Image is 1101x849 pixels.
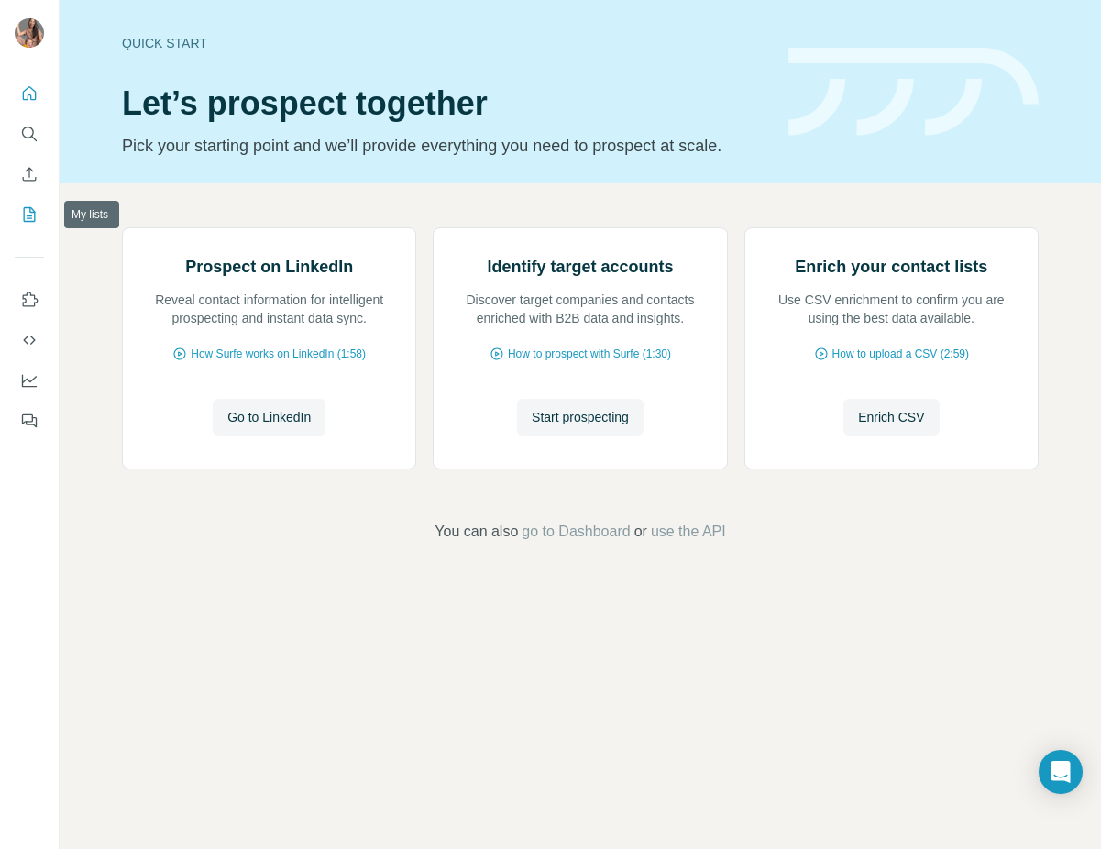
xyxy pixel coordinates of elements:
[1039,750,1083,794] div: Open Intercom Messenger
[832,346,969,362] span: How to upload a CSV (2:59)
[15,364,44,397] button: Dashboard
[15,117,44,150] button: Search
[227,408,311,426] span: Go to LinkedIn
[858,408,924,426] span: Enrich CSV
[15,77,44,110] button: Quick start
[795,254,987,280] h2: Enrich your contact lists
[122,34,766,52] div: Quick start
[191,346,366,362] span: How Surfe works on LinkedIn (1:58)
[15,18,44,48] img: Avatar
[435,521,518,543] span: You can also
[15,198,44,231] button: My lists
[122,133,766,159] p: Pick your starting point and we’ll provide everything you need to prospect at scale.
[843,399,939,436] button: Enrich CSV
[15,283,44,316] button: Use Surfe on LinkedIn
[15,324,44,357] button: Use Surfe API
[532,408,629,426] span: Start prospecting
[788,48,1039,137] img: banner
[15,404,44,437] button: Feedback
[15,158,44,191] button: Enrich CSV
[487,254,673,280] h2: Identify target accounts
[185,254,353,280] h2: Prospect on LinkedIn
[141,291,397,327] p: Reveal contact information for intelligent prospecting and instant data sync.
[517,399,644,436] button: Start prospecting
[508,346,671,362] span: How to prospect with Surfe (1:30)
[213,399,325,436] button: Go to LinkedIn
[764,291,1019,327] p: Use CSV enrichment to confirm you are using the best data available.
[634,521,647,543] span: or
[522,521,630,543] button: go to Dashboard
[651,521,726,543] button: use the API
[122,85,766,122] h1: Let’s prospect together
[452,291,708,327] p: Discover target companies and contacts enriched with B2B data and insights.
